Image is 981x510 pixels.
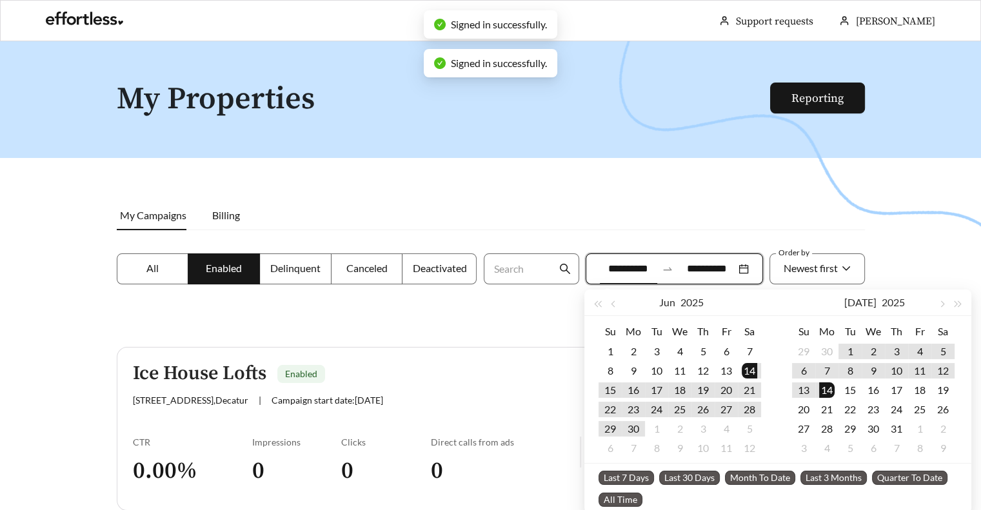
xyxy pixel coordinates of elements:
[662,263,673,275] span: swap-right
[252,456,342,485] h3: 0
[412,262,466,274] span: Deactivated
[341,456,431,485] h3: 0
[146,262,159,274] span: All
[133,456,252,485] h3: 0.00 %
[736,15,813,28] a: Support requests
[640,456,759,485] h3: $ 600
[451,57,547,69] span: Signed in successfully.
[662,263,673,275] span: to
[133,436,252,447] div: CTR
[451,18,547,30] span: Signed in successfully.
[580,436,581,467] img: line
[252,436,342,447] div: Impressions
[285,368,317,379] span: Enabled
[559,263,571,275] span: search
[259,395,261,406] span: |
[212,209,240,221] span: Billing
[133,363,266,384] h5: Ice House Lofts
[434,57,446,69] span: check-circle
[759,456,849,485] h3: $ 398.45
[341,436,431,447] div: Clicks
[206,262,242,274] span: Enabled
[791,91,844,106] a: Reporting
[272,395,383,406] span: Campaign start date: [DATE]
[770,83,865,113] button: Reporting
[714,364,849,377] a: Download campaign reporting
[640,436,759,447] div: Budget
[270,262,321,274] span: Delinquent
[784,262,838,274] span: Newest first
[346,262,388,274] span: Canceled
[117,83,771,117] h1: My Properties
[431,436,580,447] div: Direct calls from ads
[120,209,186,221] span: My Campaigns
[856,15,935,28] span: [PERSON_NAME]
[434,19,446,30] span: check-circle
[133,395,248,406] span: [STREET_ADDRESS] , Decatur
[759,436,849,447] div: September spend
[431,456,580,485] h3: 0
